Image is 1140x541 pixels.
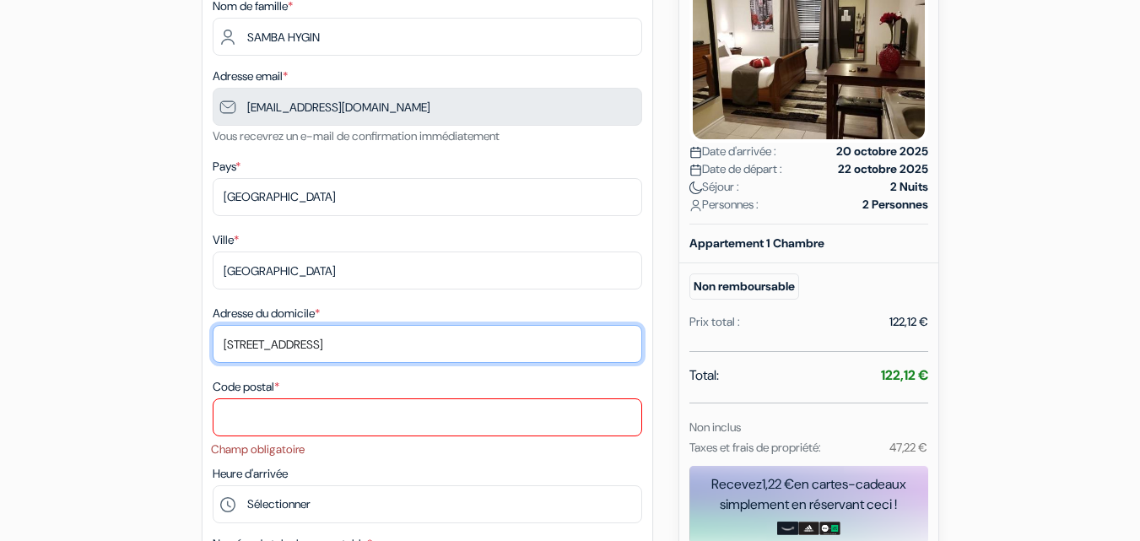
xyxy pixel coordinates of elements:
strong: 22 octobre 2025 [838,160,928,178]
img: adidas-card.png [798,522,819,535]
img: calendar.svg [689,164,702,176]
img: calendar.svg [689,146,702,159]
label: Code postal [213,378,279,396]
label: Adresse du domicile [213,305,320,322]
span: Total: [689,365,719,386]
span: Séjour : [689,178,739,196]
div: 122,12 € [889,313,928,331]
small: Vous recevrez un e-mail de confirmation immédiatement [213,128,500,143]
b: Appartement 1 Chambre [689,235,824,251]
input: Entrer adresse e-mail [213,88,642,126]
img: uber-uber-eats-card.png [819,522,840,535]
strong: 2 Nuits [890,178,928,196]
span: 1,22 € [762,475,794,493]
small: Taxes et frais de propriété: [689,440,821,455]
img: amazon-card-no-text.png [777,522,798,535]
div: Prix total : [689,313,740,331]
span: Date d'arrivée : [689,143,776,160]
strong: 2 Personnes [862,196,928,214]
small: Non remboursable [689,273,799,300]
small: 47,22 € [889,440,927,455]
img: user_icon.svg [689,199,702,212]
li: Champ obligatoire [211,441,642,458]
strong: 20 octobre 2025 [836,143,928,160]
label: Heure d'arrivée [213,465,288,483]
div: Recevez en cartes-cadeaux simplement en réservant ceci ! [689,474,928,515]
small: Non inclus [689,419,741,435]
label: Adresse email [213,68,288,85]
label: Pays [213,158,240,176]
label: Ville [213,231,239,249]
img: moon.svg [689,181,702,194]
input: Entrer le nom de famille [213,18,642,56]
span: Personnes : [689,196,759,214]
strong: 122,12 € [881,366,928,384]
span: Date de départ : [689,160,782,178]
